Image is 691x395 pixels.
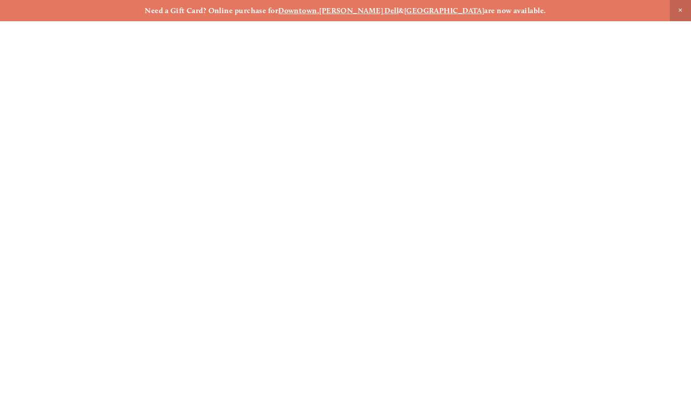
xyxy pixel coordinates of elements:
[404,6,485,15] a: [GEOGRAPHIC_DATA]
[145,6,278,15] strong: Need a Gift Card? Online purchase for
[317,6,319,15] strong: ,
[278,6,317,15] a: Downtown
[399,6,404,15] strong: &
[319,6,399,15] a: [PERSON_NAME] Dell
[484,6,546,15] strong: are now available.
